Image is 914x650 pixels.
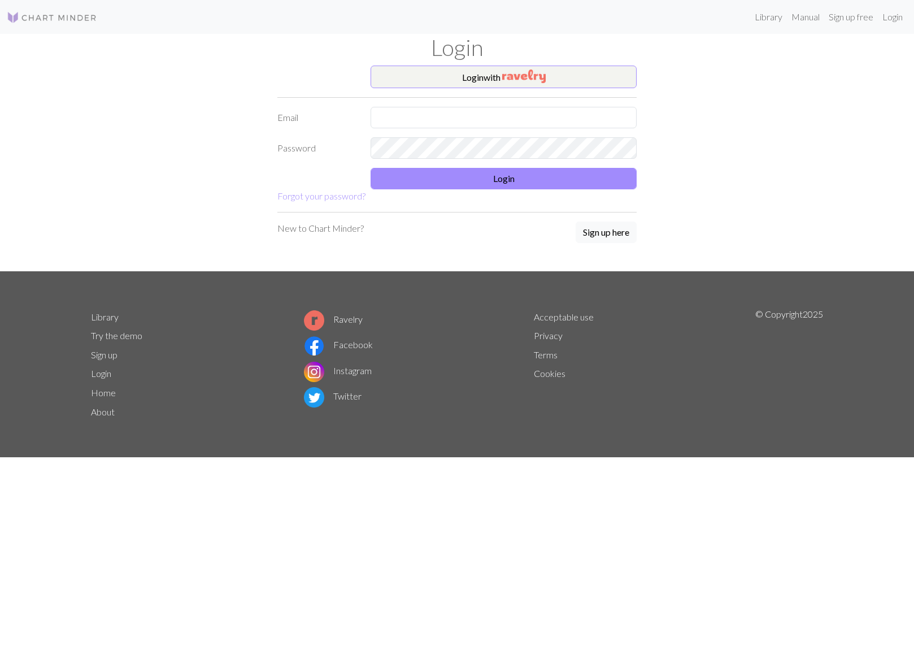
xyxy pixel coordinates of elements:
img: Ravelry logo [304,310,324,331]
a: Forgot your password? [277,190,365,201]
img: Facebook logo [304,336,324,356]
a: Twitter [304,391,362,401]
img: Ravelry [502,70,546,83]
label: Email [271,107,364,128]
p: © Copyright 2025 [755,307,823,422]
a: Home [91,387,116,398]
button: Loginwith [371,66,637,88]
a: Facebook [304,339,373,350]
a: Login [91,368,111,379]
a: Cookies [534,368,565,379]
button: Login [371,168,637,189]
a: Instagram [304,365,372,376]
a: Library [91,311,119,322]
button: Sign up here [576,222,637,243]
a: Privacy [534,330,563,341]
a: Acceptable use [534,311,594,322]
a: Library [750,6,787,28]
a: Ravelry [304,314,363,324]
img: Instagram logo [304,362,324,382]
a: About [91,406,115,417]
a: Login [878,6,907,28]
label: Password [271,137,364,159]
a: Try the demo [91,330,142,341]
h1: Login [84,34,830,61]
img: Twitter logo [304,387,324,408]
a: Sign up free [824,6,878,28]
a: Sign up here [576,222,637,244]
a: Terms [534,349,558,360]
p: New to Chart Minder? [277,222,364,235]
img: Logo [7,11,97,24]
a: Sign up [91,349,117,360]
a: Manual [787,6,824,28]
